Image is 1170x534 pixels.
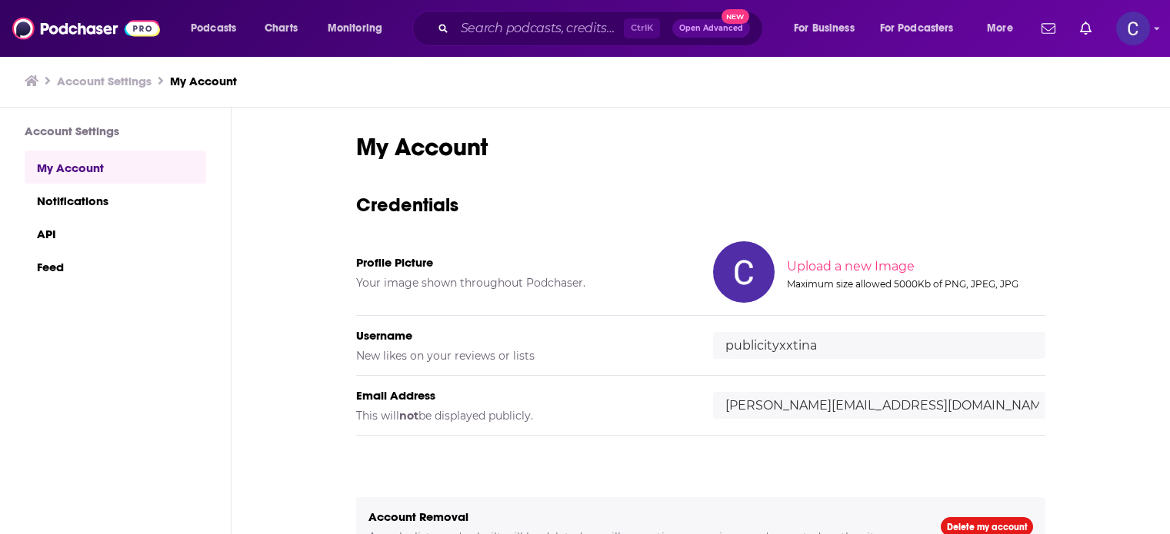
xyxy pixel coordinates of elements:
div: Maximum size allowed 5000Kb of PNG, JPEG, JPG [787,278,1042,290]
h5: This will be displayed publicly. [356,409,688,423]
a: My Account [25,151,206,184]
b: not [399,409,418,423]
button: Open AdvancedNew [672,19,750,38]
input: username [713,332,1045,359]
a: Charts [255,16,307,41]
h3: Credentials [356,193,1045,217]
h5: Profile Picture [356,255,688,270]
h1: My Account [356,132,1045,162]
button: open menu [317,16,402,41]
span: More [987,18,1013,39]
span: For Podcasters [880,18,954,39]
h5: Email Address [356,388,688,403]
span: Charts [265,18,298,39]
h5: Username [356,328,688,343]
button: open menu [870,16,976,41]
a: Account Settings [57,74,152,88]
h3: Account Settings [25,124,206,138]
button: open menu [180,16,256,41]
a: API [25,217,206,250]
span: New [722,9,749,24]
a: My Account [170,74,237,88]
span: Monitoring [328,18,382,39]
input: Search podcasts, credits, & more... [455,16,624,41]
div: Search podcasts, credits, & more... [427,11,778,46]
span: For Business [794,18,855,39]
a: Feed [25,250,206,283]
h5: Your image shown throughout Podchaser. [356,276,688,290]
span: Podcasts [191,18,236,39]
a: Show notifications dropdown [1074,15,1098,41]
h5: Account Removal [368,509,916,524]
button: open menu [783,16,874,41]
button: Show profile menu [1116,12,1150,45]
span: Open Advanced [679,25,743,32]
span: Ctrl K [624,18,660,38]
img: Podchaser - Follow, Share and Rate Podcasts [12,14,160,43]
span: Logged in as publicityxxtina [1116,12,1150,45]
a: Show notifications dropdown [1035,15,1062,41]
a: Notifications [25,184,206,217]
h5: New likes on your reviews or lists [356,349,688,363]
img: Your profile image [713,241,775,303]
input: email [713,392,1045,419]
button: open menu [976,16,1032,41]
img: User Profile [1116,12,1150,45]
